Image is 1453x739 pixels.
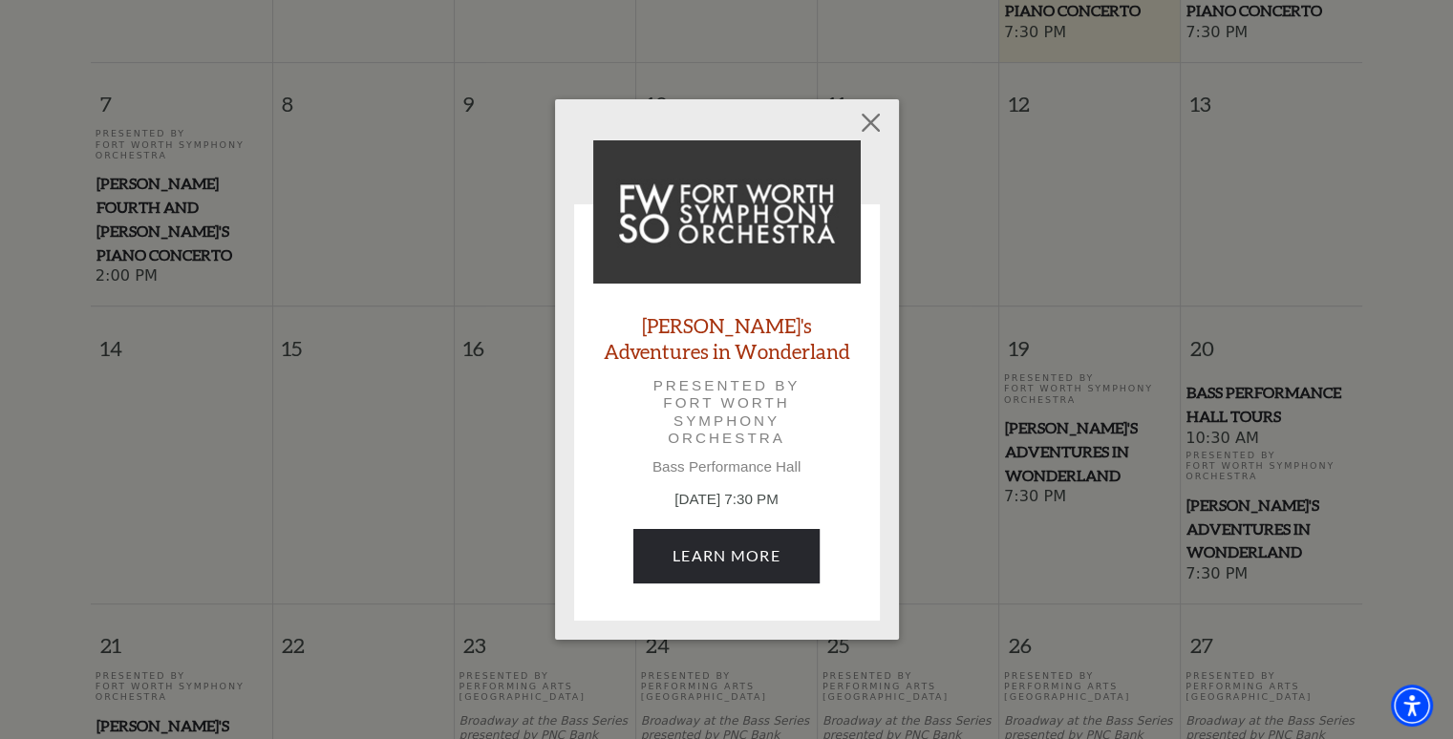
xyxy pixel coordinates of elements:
[620,377,834,447] p: Presented by Fort Worth Symphony Orchestra
[1391,685,1433,727] div: Accessibility Menu
[593,312,861,364] a: [PERSON_NAME]'s Adventures in Wonderland
[852,105,888,141] button: Close
[593,458,861,475] p: Bass Performance Hall
[593,140,861,284] img: Alice's Adventures in Wonderland
[593,489,861,511] p: [DATE] 7:30 PM
[633,529,820,582] a: September 19, 7:30 PM Learn More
